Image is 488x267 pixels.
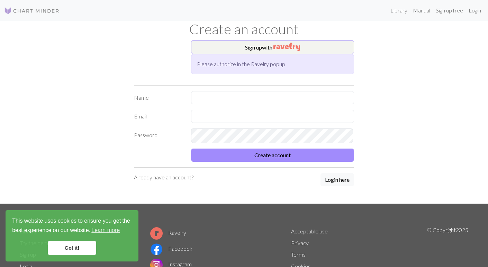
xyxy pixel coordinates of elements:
[150,243,163,256] img: Facebook logo
[191,54,354,74] div: Please authorize in the Ravelry popup
[16,21,472,37] h1: Create an account
[191,149,354,162] button: Create account
[433,3,466,17] a: Sign up free
[291,240,309,246] a: Privacy
[90,225,121,235] a: learn more about cookies
[130,128,187,143] label: Password
[130,91,187,104] label: Name
[320,173,354,187] a: Login here
[134,173,193,181] p: Already have an account?
[388,3,410,17] a: Library
[410,3,433,17] a: Manual
[48,241,96,255] a: dismiss cookie message
[4,7,60,15] img: Logo
[150,229,186,236] a: Ravelry
[150,245,192,252] a: Facebook
[291,251,306,258] a: Terms
[6,210,138,261] div: cookieconsent
[291,228,328,234] a: Acceptable use
[273,43,300,51] img: Ravelry
[191,40,354,54] button: Sign upwith
[150,227,163,240] img: Ravelry logo
[466,3,484,17] a: Login
[130,110,187,123] label: Email
[12,217,132,235] span: This website uses cookies to ensure you get the best experience on our website.
[320,173,354,186] button: Login here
